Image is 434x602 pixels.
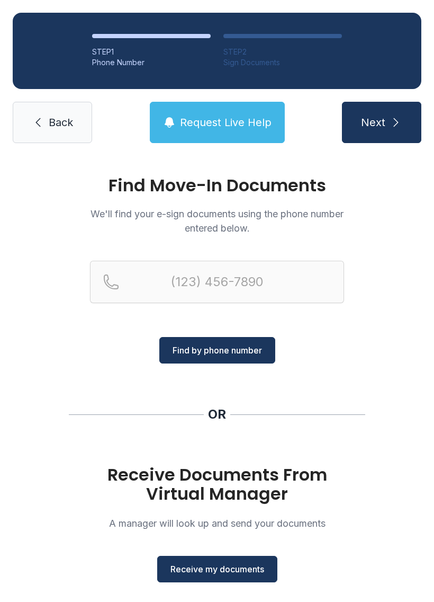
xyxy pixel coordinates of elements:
[223,57,342,68] div: Sign Documents
[49,115,73,130] span: Back
[180,115,272,130] span: Request Live Help
[90,516,344,530] p: A manager will look up and send your documents
[92,47,211,57] div: STEP 1
[173,344,262,357] span: Find by phone number
[92,57,211,68] div: Phone Number
[90,177,344,194] h1: Find Move-In Documents
[90,261,344,303] input: Reservation phone number
[208,406,226,423] div: OR
[361,115,385,130] span: Next
[223,47,342,57] div: STEP 2
[170,563,264,576] span: Receive my documents
[90,207,344,235] p: We'll find your e-sign documents using the phone number entered below.
[90,465,344,503] h1: Receive Documents From Virtual Manager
